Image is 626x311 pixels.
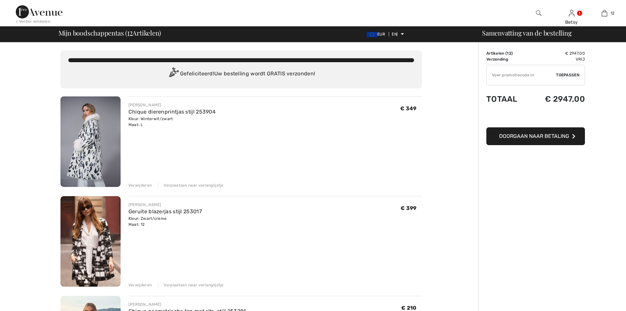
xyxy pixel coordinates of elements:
font: Doorgaan naar betaling [499,133,569,139]
font: € 2947,00 [565,51,585,56]
font: Verplaatsen naar verlanglijstje [164,283,223,287]
a: Geruite blazerjas stijl 253017 [128,208,202,215]
font: Totaal [486,94,518,104]
font: Maat: L [128,122,143,127]
input: Promotiecode [487,65,556,85]
font: Verwijderen [128,283,152,287]
font: 12 [611,11,615,15]
a: Chique dierenprintjas stijl 253904 [128,109,216,115]
img: Mijn tas [602,9,607,17]
font: Samenvatting van de bestelling [482,28,571,37]
font: € 2947,00 [545,94,585,104]
font: Verzending [486,57,508,62]
font: [PERSON_NAME] [128,202,161,207]
font: Betsy [565,19,578,25]
font: Uw bestelling wordt GRATIS verzonden! [214,70,315,77]
font: Kleur: Winterwit/zwart [128,117,173,121]
font: € 399 [401,205,417,211]
img: zoek op de website [536,9,542,17]
font: Gefeliciteerd! [180,70,214,77]
font: Maat: 12 [128,222,145,227]
font: ) [511,51,513,56]
font: EN [392,32,397,37]
a: Aanmelden [569,10,574,16]
font: Artikelen) [132,28,161,37]
font: Mijn boodschappentas ( [58,28,127,37]
font: Artikelen ( [486,51,507,56]
font: Toepassen [556,73,579,77]
font: 12 [507,51,511,56]
font: < Verder winkelen [16,19,50,24]
font: Vrij [576,57,585,62]
font: [PERSON_NAME] [128,103,161,107]
font: € 349 [400,105,417,112]
button: Doorgaan naar betaling [486,127,585,145]
font: Kleur: Zwart/crème [128,216,167,221]
font: 12 [127,26,133,38]
font: EUR [377,32,385,37]
iframe: PayPal [486,110,585,125]
img: Mijn gegevens [569,9,574,17]
img: 1ère Avenue [16,5,62,18]
img: Euro [367,32,377,37]
font: Verwijderen [128,183,152,188]
a: 12 [588,9,620,17]
img: Congratulation2.svg [167,67,180,81]
font: € 210 [401,305,417,311]
font: Verplaatsen naar verlanglijstje [164,183,223,188]
img: Chique dierenprintjas stijl 253904 [60,96,121,187]
font: [PERSON_NAME] [128,302,161,307]
img: Geruite blazerjas stijl 253017 [60,196,121,287]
